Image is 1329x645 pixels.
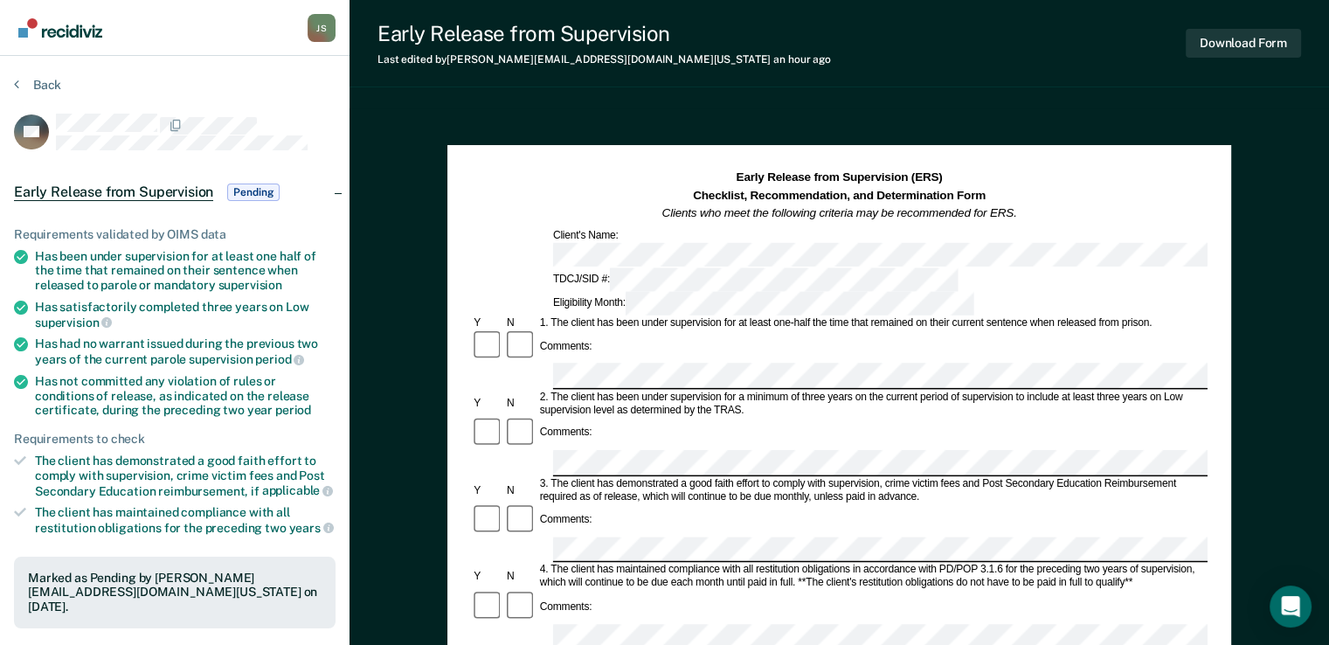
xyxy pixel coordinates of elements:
[1270,586,1312,628] div: Open Intercom Messenger
[537,565,1208,591] div: 4. The client has maintained compliance with all restitution obligations in accordance with PD/PO...
[1186,29,1301,58] button: Download Form
[28,571,322,614] div: Marked as Pending by [PERSON_NAME][EMAIL_ADDRESS][DOMAIN_NAME][US_STATE] on [DATE].
[471,316,504,329] div: Y
[537,427,595,440] div: Comments:
[537,340,595,353] div: Comments:
[550,267,961,291] div: TDCJ/SID #:
[35,249,336,293] div: Has been under supervision for at least one half of the time that remained on their sentence when...
[262,483,333,497] span: applicable
[35,300,336,329] div: Has satisfactorily completed three years on Low
[218,278,282,292] span: supervision
[14,432,336,447] div: Requirements to check
[537,477,1208,503] div: 3. The client has demonstrated a good faith effort to comply with supervision, crime victim fees ...
[504,571,537,584] div: N
[289,521,334,535] span: years
[471,397,504,410] div: Y
[737,170,943,184] strong: Early Release from Supervision (ERS)
[255,352,304,366] span: period
[504,484,537,497] div: N
[227,184,280,201] span: Pending
[35,316,112,329] span: supervision
[662,206,1017,219] em: Clients who meet the following criteria may be recommended for ERS.
[275,403,311,417] span: period
[308,14,336,42] div: J S
[14,227,336,242] div: Requirements validated by OIMS data
[308,14,336,42] button: Profile dropdown button
[377,53,831,66] div: Last edited by [PERSON_NAME][EMAIL_ADDRESS][DOMAIN_NAME][US_STATE]
[504,316,537,329] div: N
[773,53,831,66] span: an hour ago
[537,391,1208,417] div: 2. The client has been under supervision for a minimum of three years on the current period of su...
[377,21,831,46] div: Early Release from Supervision
[35,505,336,535] div: The client has maintained compliance with all restitution obligations for the preceding two
[471,571,504,584] div: Y
[35,374,336,418] div: Has not committed any violation of rules or conditions of release, as indicated on the release ce...
[537,601,595,614] div: Comments:
[14,184,213,201] span: Early Release from Supervision
[550,291,977,315] div: Eligibility Month:
[537,514,595,527] div: Comments:
[18,18,102,38] img: Recidiviz
[537,316,1208,329] div: 1. The client has been under supervision for at least one-half the time that remained on their cu...
[693,188,986,201] strong: Checklist, Recommendation, and Determination Form
[14,77,61,93] button: Back
[471,484,504,497] div: Y
[35,336,336,366] div: Has had no warrant issued during the previous two years of the current parole supervision
[35,454,336,498] div: The client has demonstrated a good faith effort to comply with supervision, crime victim fees and...
[504,397,537,410] div: N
